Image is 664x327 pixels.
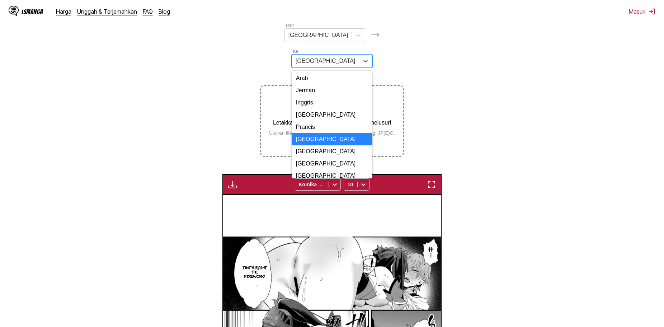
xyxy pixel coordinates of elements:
button: Masuk [629,8,655,15]
p: That's right, the firework! [240,264,269,280]
div: [GEOGRAPHIC_DATA] [292,158,373,170]
img: Languages icon [371,31,380,39]
div: [GEOGRAPHIC_DATA] [292,170,373,182]
div: [GEOGRAPHIC_DATA] [292,109,373,121]
small: Ukuran file maksimal: 5MB • Format yang didukung: JP(E)G, PNG, WEBP [261,130,403,141]
img: Download translated images [228,180,237,189]
label: Dari [286,23,294,28]
a: FAQ [143,8,153,15]
img: Sign out [648,8,655,15]
div: Jerman [292,84,373,97]
label: Ke [293,49,298,54]
p: Letakkan file di sini, atau klik untuk menelusuri [261,120,403,126]
div: [GEOGRAPHIC_DATA] [292,145,373,158]
div: Inggris [292,97,373,109]
div: Arab [292,72,373,84]
img: Enter fullscreen [427,180,436,189]
div: IsManga [22,8,43,15]
div: Prancis [292,121,373,133]
a: IsManga LogoIsManga [9,6,56,17]
a: Unggah & Terjemahkan [77,8,137,15]
a: Harga [56,8,71,15]
div: [GEOGRAPHIC_DATA] [292,133,373,145]
a: Blog [159,8,170,15]
img: IsManga Logo [9,6,19,16]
